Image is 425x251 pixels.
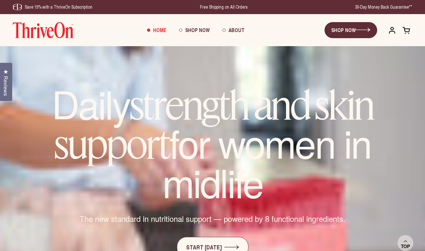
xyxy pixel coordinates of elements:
[2,76,10,96] span: Reviews
[200,4,247,10] div: Free Shipping on All Orders
[355,4,412,10] div: 30-Day Money Back Guarantee**
[325,22,377,38] a: SHOP NOW
[39,85,386,200] h1: Daily for women in midlife
[229,26,245,34] span: About
[185,26,210,34] span: Shop Now
[153,26,166,34] span: Home
[216,21,251,39] a: About
[80,213,345,224] span: The new standard in nutritional support — powered by 8 functional ingredients.
[13,4,92,10] div: Save 15% with a ThriveOn Subscription
[173,21,216,39] a: Shop Now
[141,21,173,39] a: Home
[54,81,374,169] em: strength and skin support
[401,244,410,249] span: Top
